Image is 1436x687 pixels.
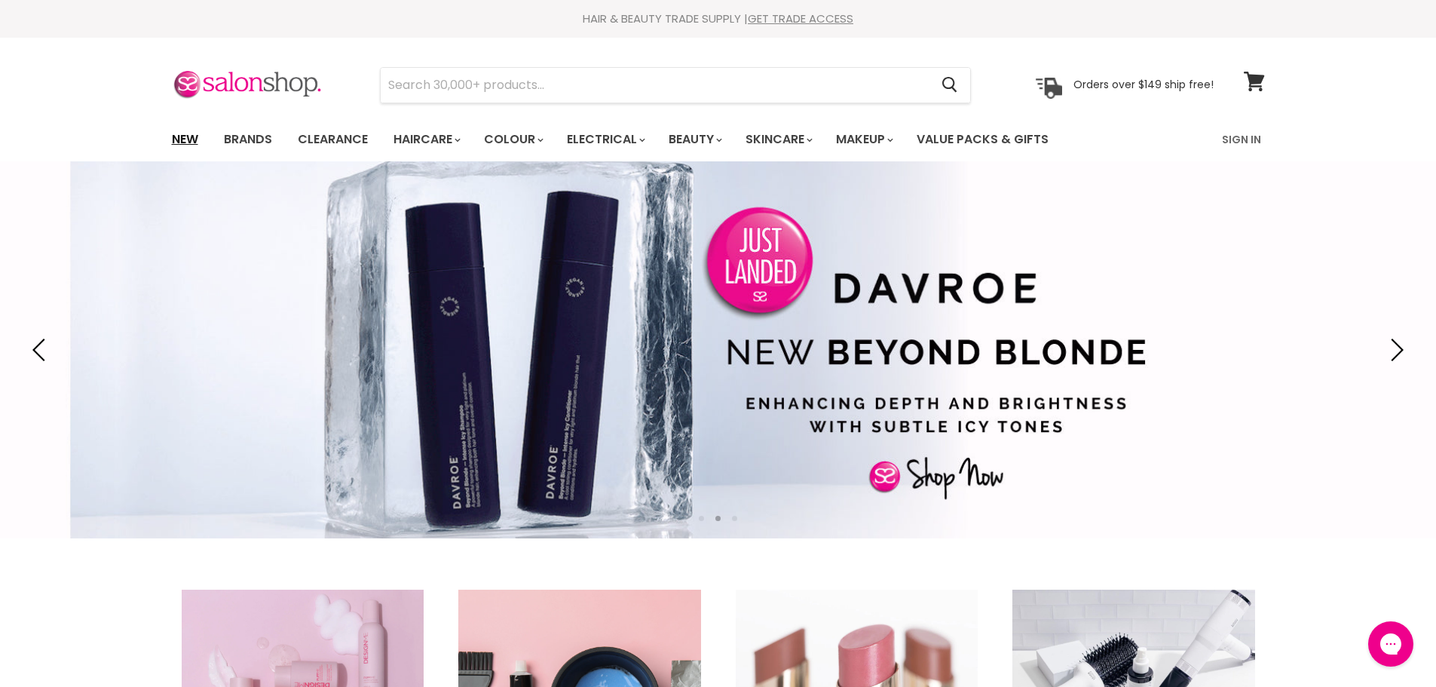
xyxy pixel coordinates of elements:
[382,124,470,155] a: Haircare
[1361,616,1421,672] iframe: Gorgias live chat messenger
[153,11,1284,26] div: HAIR & BEAUTY TRADE SUPPLY |
[930,68,970,103] button: Search
[161,118,1137,161] ul: Main menu
[715,516,721,521] li: Page dot 2
[153,118,1284,161] nav: Main
[825,124,902,155] a: Makeup
[657,124,731,155] a: Beauty
[26,335,57,365] button: Previous
[213,124,283,155] a: Brands
[286,124,379,155] a: Clearance
[161,124,210,155] a: New
[748,11,853,26] a: GET TRADE ACCESS
[556,124,654,155] a: Electrical
[732,516,737,521] li: Page dot 3
[473,124,553,155] a: Colour
[1073,78,1214,91] p: Orders over $149 ship free!
[905,124,1060,155] a: Value Packs & Gifts
[381,68,930,103] input: Search
[699,516,704,521] li: Page dot 1
[1379,335,1410,365] button: Next
[380,67,971,103] form: Product
[734,124,822,155] a: Skincare
[1213,124,1270,155] a: Sign In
